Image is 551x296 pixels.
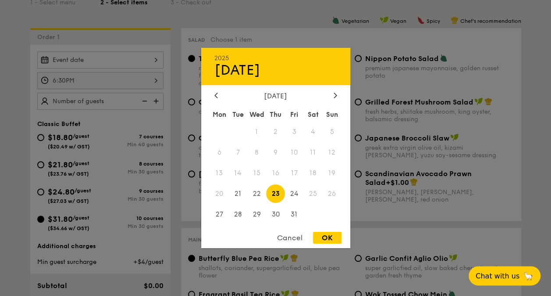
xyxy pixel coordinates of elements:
span: 12 [323,143,341,162]
span: 28 [228,205,247,224]
span: 8 [247,143,266,162]
div: Tue [228,107,247,123]
span: 11 [304,143,323,162]
span: 23 [266,184,285,203]
span: 16 [266,164,285,183]
span: 14 [228,164,247,183]
div: OK [313,232,341,244]
div: Cancel [268,232,311,244]
span: 20 [210,184,229,203]
span: 4 [304,123,323,141]
span: 27 [210,205,229,224]
span: 18 [304,164,323,183]
span: 29 [247,205,266,224]
span: 30 [266,205,285,224]
span: Chat with us [476,272,519,280]
div: [DATE] [214,92,337,100]
span: 15 [247,164,266,183]
div: Wed [247,107,266,123]
div: Sun [323,107,341,123]
span: 🦙 [523,271,533,281]
div: Sat [304,107,323,123]
span: 2 [266,123,285,141]
span: 10 [285,143,304,162]
span: 17 [285,164,304,183]
span: 19 [323,164,341,183]
span: 22 [247,184,266,203]
div: Fri [285,107,304,123]
span: 24 [285,184,304,203]
span: 3 [285,123,304,141]
span: 21 [228,184,247,203]
span: 1 [247,123,266,141]
span: 7 [228,143,247,162]
span: 6 [210,143,229,162]
div: [DATE] [214,62,337,79]
div: Thu [266,107,285,123]
span: 13 [210,164,229,183]
div: Mon [210,107,229,123]
span: 5 [323,123,341,141]
button: Chat with us🦙 [469,266,540,285]
div: 2025 [214,54,337,62]
span: 31 [285,205,304,224]
span: 25 [304,184,323,203]
span: 26 [323,184,341,203]
span: 9 [266,143,285,162]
